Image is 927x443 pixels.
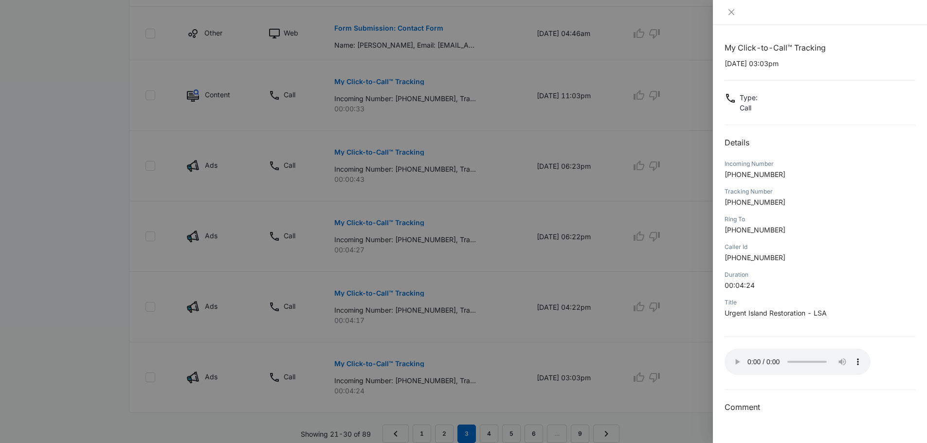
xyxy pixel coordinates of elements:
p: Type : [740,92,758,103]
span: close [727,8,735,16]
h3: Comment [725,401,915,413]
span: [PHONE_NUMBER] [725,198,785,206]
div: Title [725,298,915,307]
span: 00:04:24 [725,281,755,289]
span: [PHONE_NUMBER] [725,253,785,262]
h1: My Click-to-Call™ Tracking [725,42,915,53]
div: Incoming Number [725,159,915,168]
p: Call [740,103,758,113]
span: Urgent Island Restoration - LSA [725,309,827,317]
div: Caller Id [725,243,915,251]
p: [DATE] 03:03pm [725,58,915,69]
h2: Details [725,137,915,148]
div: Duration [725,270,915,279]
button: Close [725,8,738,17]
div: Tracking Number [725,187,915,196]
span: [PHONE_NUMBER] [725,170,785,178]
audio: Your browser does not support the audio tag. [725,349,871,375]
div: Ring To [725,215,915,224]
span: [PHONE_NUMBER] [725,226,785,234]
